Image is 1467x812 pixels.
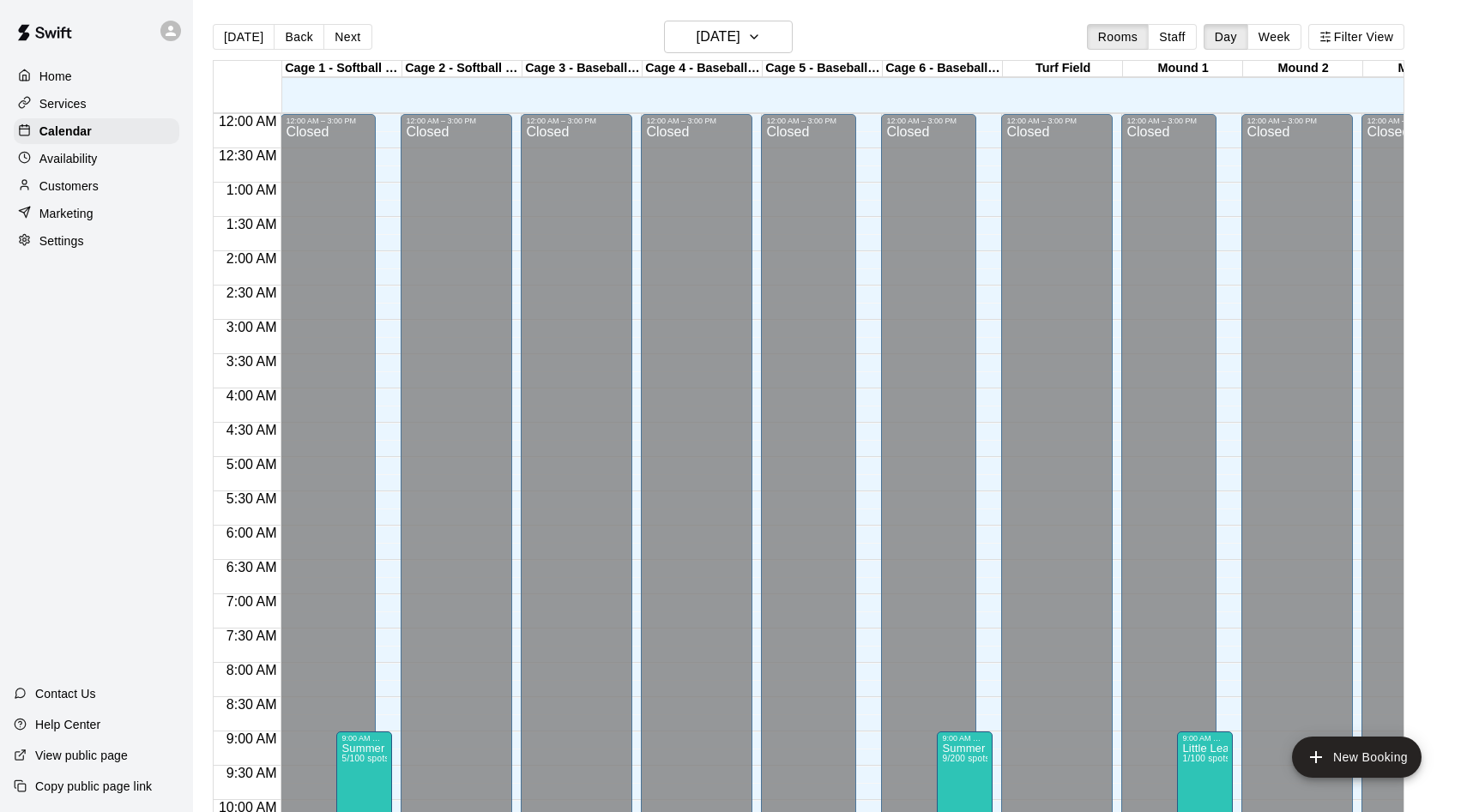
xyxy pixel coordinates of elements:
a: Availability [14,146,179,171]
span: 1/100 spots filled [1182,754,1229,763]
div: 12:00 AM – 3:00 PM [286,117,371,125]
span: 1:00 AM [222,183,281,197]
p: Copy public page link [35,778,152,795]
span: 8:00 AM [222,663,281,677]
div: Cage 1 - Softball (Hack Attack) [282,61,402,77]
span: 5:30 AM [222,491,281,506]
button: [DATE] [213,24,275,50]
p: Contact Us [35,685,96,702]
div: 12:00 AM – 3:00 PM [766,117,851,125]
div: 12:00 AM – 3:00 PM [1006,117,1108,125]
div: Cage 5 - Baseball (HitTrax) [763,61,883,77]
a: Settings [14,228,179,254]
span: 7:30 AM [222,629,281,643]
div: Cage 3 - Baseball (Triple Play) [522,61,643,77]
span: 5:00 AM [222,457,281,472]
div: 9:00 AM – 2:00 PM [341,734,387,743]
span: 2:30 AM [222,286,281,300]
span: 9:00 AM [222,731,281,746]
div: Cage 6 - Baseball (Hack Attack Hand-fed Machine) [883,61,1003,77]
p: Customers [39,177,99,195]
span: 12:30 AM [214,148,281,163]
button: Filter View [1308,24,1404,50]
p: Availability [39,150,98,167]
div: Mound 2 [1243,61,1363,77]
button: Back [274,24,324,50]
p: Services [39,95,87,112]
div: 9:00 AM – 2:00 PM [942,734,987,743]
div: 12:00 AM – 3:00 PM [406,117,507,125]
a: Marketing [14,201,179,226]
span: 9/200 spots filled [942,754,989,763]
p: View public page [35,747,128,764]
span: 4:00 AM [222,388,281,403]
span: 3:30 AM [222,354,281,369]
span: 12:00 AM [214,114,281,129]
div: 12:00 AM – 3:00 PM [646,117,747,125]
button: Week [1247,24,1301,50]
span: 7:00 AM [222,594,281,609]
div: 12:00 AM – 3:00 PM [886,117,971,125]
span: 6:00 AM [222,526,281,540]
button: Staff [1148,24,1197,50]
h6: [DATE] [697,25,740,49]
a: Services [14,91,179,117]
p: Help Center [35,716,100,733]
div: Cage 4 - Baseball (Triple Play) [643,61,763,77]
div: 12:00 AM – 3:00 PM [526,117,627,125]
span: 5/100 spots filled [341,754,389,763]
div: Cage 2 - Softball (Triple Play) [402,61,522,77]
p: Marketing [39,205,94,222]
div: Turf Field [1003,61,1123,77]
button: add [1292,737,1422,778]
a: Home [14,63,179,89]
p: Calendar [39,123,92,140]
span: 1:30 AM [222,217,281,232]
div: 12:00 AM – 3:00 PM [1247,117,1348,125]
button: Next [323,24,371,50]
span: 2:00 AM [222,251,281,266]
button: Day [1204,24,1248,50]
div: Mound 1 [1123,61,1243,77]
span: 4:30 AM [222,423,281,437]
a: Customers [14,173,179,199]
button: Rooms [1087,24,1149,50]
a: Calendar [14,118,179,144]
span: 3:00 AM [222,320,281,334]
button: [DATE] [664,21,793,53]
span: 9:30 AM [222,766,281,780]
div: 12:00 AM – 3:00 PM [1126,117,1211,125]
p: Home [39,68,72,85]
div: 9:00 AM – 2:00 PM [1182,734,1228,743]
span: 8:30 AM [222,697,281,712]
span: 6:30 AM [222,560,281,574]
p: Settings [39,232,84,250]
